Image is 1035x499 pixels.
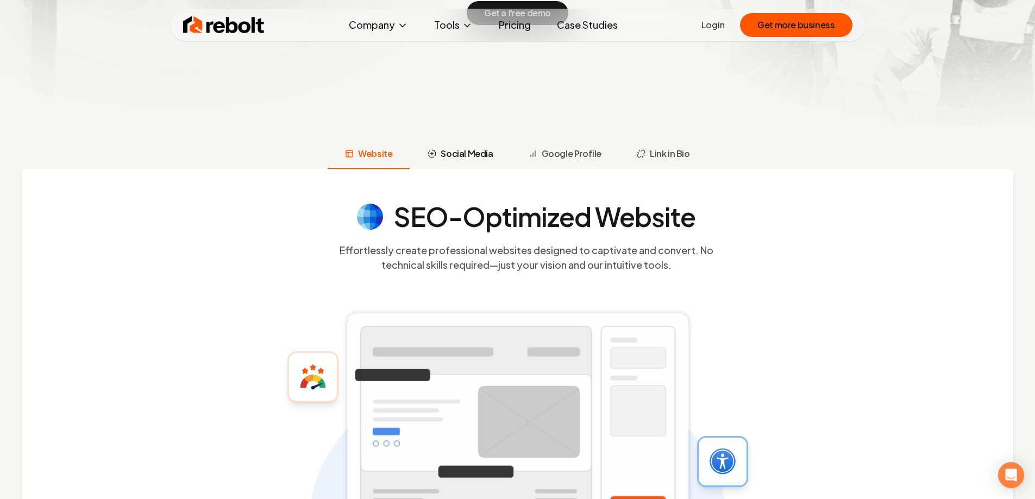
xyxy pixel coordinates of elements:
button: Google Profile [511,141,619,169]
span: Link in Bio [650,147,690,160]
button: Social Media [410,141,510,169]
a: Pricing [490,14,540,36]
button: Company [340,14,417,36]
h4: SEO-Optimized Website [394,204,696,230]
span: Website [358,147,392,160]
button: Link in Bio [619,141,707,169]
button: Tools [425,14,481,36]
button: Website [328,141,410,169]
button: Get a free demo [467,1,568,25]
a: Case Studies [548,14,626,36]
span: Social Media [441,147,493,160]
button: Get more business [740,13,852,37]
img: Rebolt Logo [183,14,265,36]
span: Google Profile [542,147,601,160]
a: Login [701,18,725,31]
div: Open Intercom Messenger [998,462,1024,488]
